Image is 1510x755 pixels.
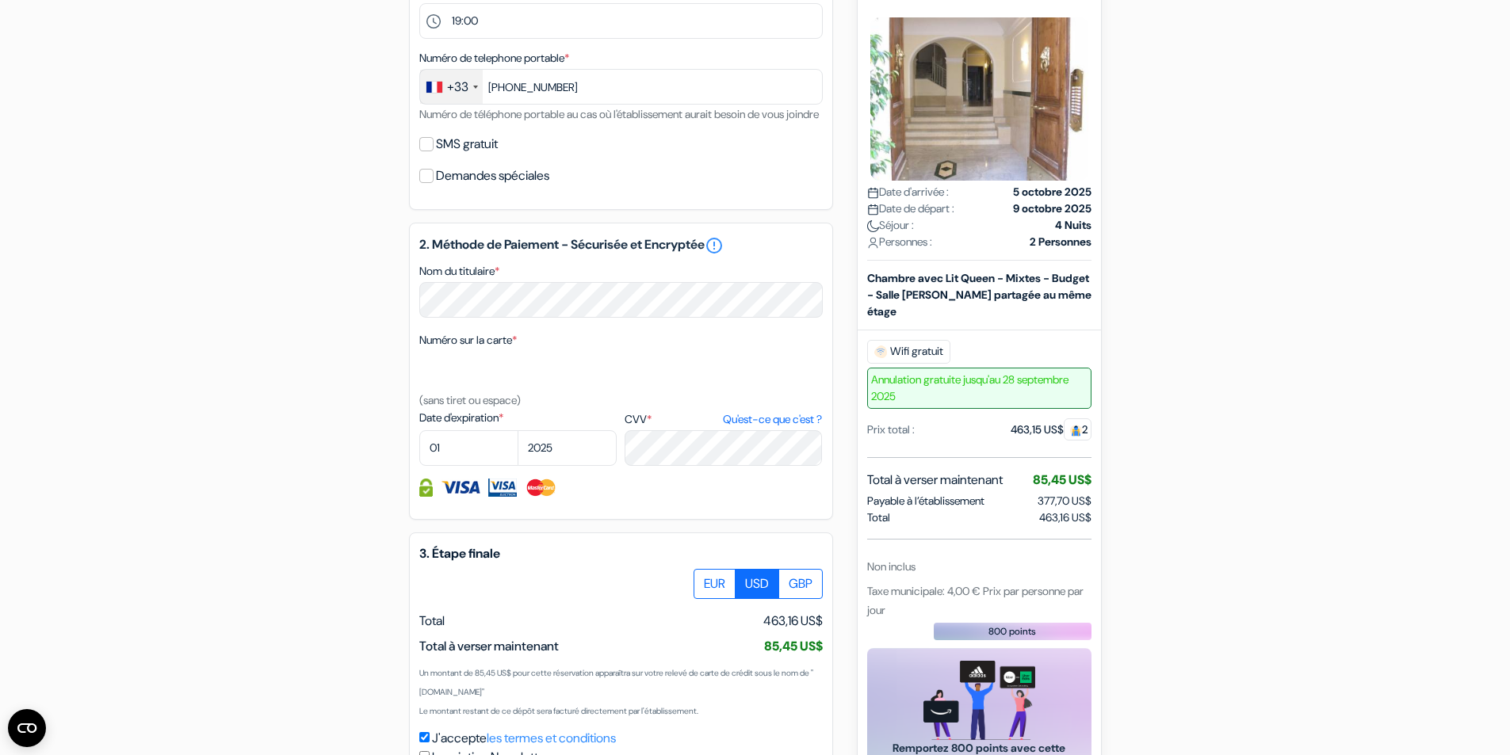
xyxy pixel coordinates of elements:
span: 463,16 US$ [1039,509,1091,525]
a: Qu'est-ce que c'est ? [723,411,822,428]
strong: 9 octobre 2025 [1013,200,1091,216]
label: USD [735,569,779,599]
input: 6 12 34 56 78 [419,69,823,105]
strong: 2 Personnes [1030,233,1091,250]
img: calendar.svg [867,203,879,215]
span: Date de départ : [867,200,954,216]
img: calendar.svg [867,186,879,198]
b: Chambre avec Lit Queen - Mixtes - Budget - Salle [PERSON_NAME] partagée au même étage [867,270,1091,318]
img: user_icon.svg [867,236,879,248]
div: Basic radio toggle button group [694,569,823,599]
img: Visa [441,479,480,497]
label: GBP [778,569,823,599]
span: 85,45 US$ [764,638,823,654]
h5: 3. Étape finale [419,546,823,561]
span: Wifi gratuit [867,339,950,363]
label: Demandes spéciales [436,165,549,187]
small: Numéro de téléphone portable au cas où l'établissement aurait besoin de vous joindre [419,107,819,121]
span: 463,16 US$ [763,612,823,631]
small: (sans tiret ou espace) [419,393,521,407]
h5: 2. Méthode de Paiement - Sécurisée et Encryptée [419,236,823,255]
strong: 5 octobre 2025 [1013,183,1091,200]
div: +33 [447,78,468,97]
span: Total à verser maintenant [867,470,1003,489]
span: 85,45 US$ [1033,471,1091,487]
a: les termes et conditions [487,730,616,746]
img: free_wifi.svg [874,345,887,357]
small: Un montant de 85,45 US$ pour cette réservation apparaîtra sur votre relevé de carte de crédit sou... [419,668,813,697]
span: Annulation gratuite jusqu'au 28 septembre 2025 [867,367,1091,408]
span: 377,70 US$ [1038,493,1091,507]
img: gift_card_hero_new.png [923,660,1035,740]
span: Total [419,612,445,629]
label: SMS gratuit [436,133,498,155]
label: J'accepte [432,729,616,748]
span: Séjour : [867,216,914,233]
span: Date d'arrivée : [867,183,949,200]
label: EUR [694,569,736,599]
div: France: +33 [420,70,483,104]
div: Prix total : [867,421,915,437]
small: Le montant restant de ce dépôt sera facturé directement par l'établissement. [419,706,698,716]
label: Date d'expiration [419,410,617,426]
img: moon.svg [867,219,879,231]
label: Nom du titulaire [419,263,499,280]
div: 463,15 US$ [1011,421,1091,437]
span: Payable à l’établissement [867,492,984,509]
label: Numéro sur la carte [419,332,517,349]
span: 2 [1064,418,1091,440]
span: Taxe municipale: 4,00 € Prix par personne par jour [867,583,1084,616]
label: Numéro de telephone portable [419,50,569,67]
img: Visa Electron [488,479,517,497]
img: Master Card [525,479,557,497]
span: 800 points [988,623,1036,638]
button: Ouvrir le widget CMP [8,709,46,747]
div: Non inclus [867,558,1091,574]
img: Information de carte de crédit entièrement encryptée et sécurisée [419,479,433,497]
strong: 4 Nuits [1055,216,1091,233]
a: error_outline [705,236,724,255]
span: Personnes : [867,233,932,250]
span: Total à verser maintenant [419,638,559,654]
span: Total [867,509,890,525]
img: guest.svg [1070,424,1082,436]
label: CVV [625,411,822,428]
